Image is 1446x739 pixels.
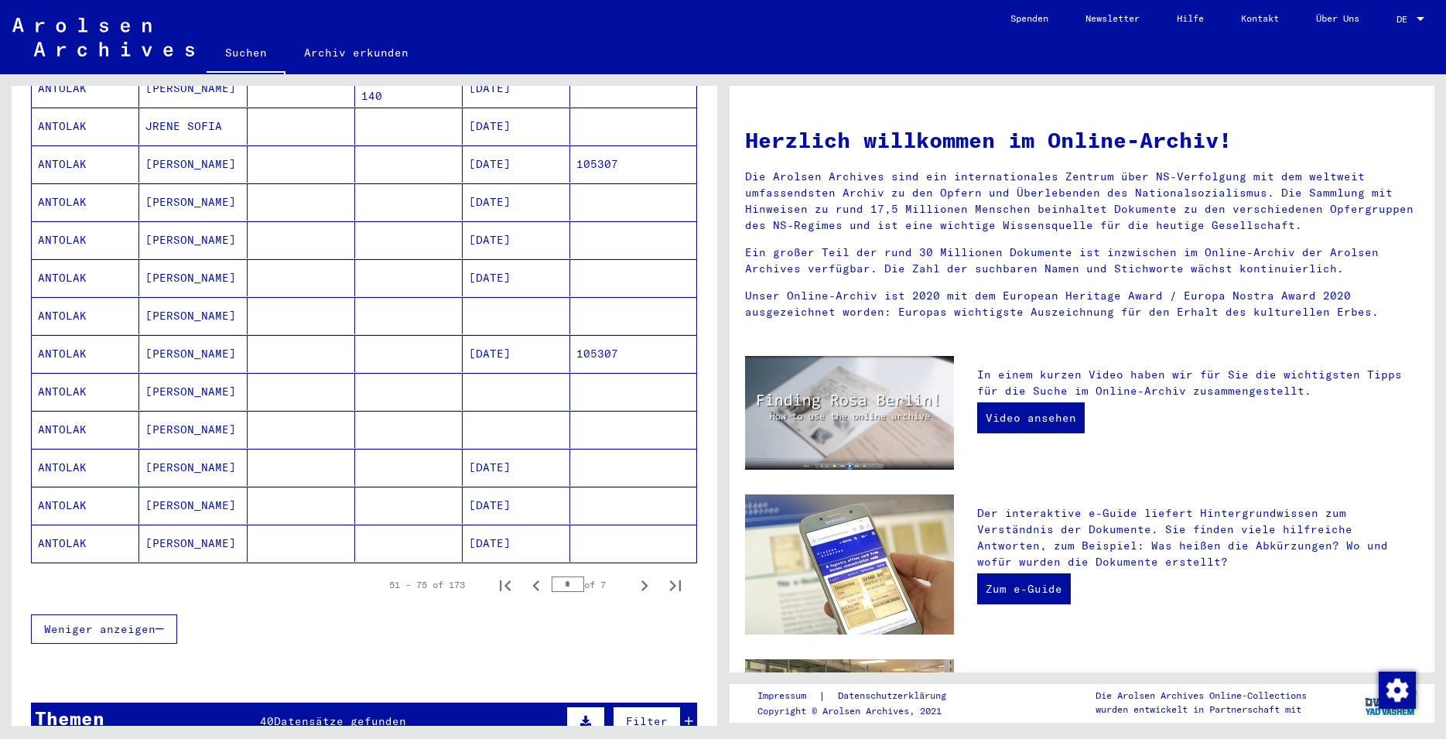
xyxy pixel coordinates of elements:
span: Datensätze gefunden [274,714,406,728]
mat-cell: [PERSON_NAME] [139,525,247,562]
p: Copyright © Arolsen Archives, 2021 [757,704,965,718]
button: Last page [660,570,691,600]
mat-cell: [PERSON_NAME] [139,373,247,410]
span: 40 [260,714,274,728]
div: | [757,688,965,704]
mat-cell: ANTOLAK [32,449,139,486]
mat-cell: ANTOLAK [32,373,139,410]
mat-cell: [PERSON_NAME] [139,297,247,334]
p: Der interaktive e-Guide liefert Hintergrundwissen zum Verständnis der Dokumente. Sie finden viele... [977,505,1419,570]
p: Unser Online-Archiv ist 2020 mit dem European Heritage Award / Europa Nostra Award 2020 ausgezeic... [745,288,1420,320]
button: First page [490,570,521,600]
mat-cell: [DATE] [463,449,570,486]
span: DE [1396,14,1414,25]
mat-cell: [PERSON_NAME] [139,411,247,448]
a: Zum e-Guide [977,573,1071,604]
button: Previous page [521,570,552,600]
mat-cell: ANTOLAK [32,487,139,524]
mat-cell: ANTOLAK [32,70,139,107]
mat-cell: [PERSON_NAME] [139,221,247,258]
img: yv_logo.png [1362,683,1420,722]
mat-cell: ANTOLAK [32,411,139,448]
mat-cell: [PERSON_NAME] [139,335,247,372]
mat-cell: 105307 [570,335,696,372]
mat-cell: ANTOLAK [32,297,139,334]
img: video.jpg [745,356,954,470]
mat-cell: [DATE] [463,183,570,221]
p: Die Arolsen Archives Online-Collections [1096,689,1307,703]
mat-cell: 105307 [570,145,696,183]
mat-cell: [PERSON_NAME] [139,259,247,296]
p: wurden entwickelt in Partnerschaft mit [1096,703,1307,717]
mat-cell: ANTOLAK [32,145,139,183]
p: Ein großer Teil der rund 30 Millionen Dokumente ist inzwischen im Online-Archiv der Arolsen Archi... [745,245,1420,277]
img: Zustimmung ändern [1379,672,1416,709]
a: Impressum [757,688,819,704]
mat-cell: [DATE] [463,335,570,372]
a: Archiv erkunden [285,34,427,71]
a: Suchen [207,34,285,74]
mat-cell: [DATE] [463,525,570,562]
span: Weniger anzeigen [44,622,156,636]
mat-cell: [DATE] [463,70,570,107]
mat-cell: [PERSON_NAME] [139,145,247,183]
span: Filter [626,714,668,728]
mat-cell: [DATE] [463,487,570,524]
button: Weniger anzeigen [31,614,177,644]
mat-cell: [PERSON_NAME] [139,70,247,107]
mat-cell: ANTOLAK [32,335,139,372]
mat-cell: [DATE] [463,259,570,296]
p: Die Arolsen Archives sind ein internationales Zentrum über NS-Verfolgung mit dem weltweit umfasse... [745,169,1420,234]
mat-cell: ANTOLAK [32,183,139,221]
button: Next page [629,570,660,600]
mat-cell: ANTOLAK [32,259,139,296]
div: 51 – 75 of 173 [389,578,465,592]
div: Themen [35,704,104,732]
mat-cell: [PERSON_NAME] [139,183,247,221]
h1: Herzlich willkommen im Online-Archiv! [745,124,1420,156]
mat-cell: [DATE] [463,145,570,183]
a: Datenschutzerklärung [826,688,965,704]
mat-cell: N. Sieniawa 140 [355,70,463,107]
mat-cell: JRENE SOFIA [139,108,247,145]
img: Arolsen_neg.svg [12,18,194,56]
p: In einem kurzen Video haben wir für Sie die wichtigsten Tipps für die Suche im Online-Archiv zusa... [977,367,1419,399]
mat-cell: [PERSON_NAME] [139,449,247,486]
mat-cell: [PERSON_NAME] [139,487,247,524]
mat-cell: ANTOLAK [32,221,139,258]
mat-cell: [DATE] [463,221,570,258]
button: Filter [613,706,681,736]
p: Zusätzlich zu Ihrer eigenen Recherche haben Sie die Möglichkeit, eine Anfrage an die Arolsen Arch... [977,670,1419,735]
mat-cell: ANTOLAK [32,525,139,562]
mat-cell: ANTOLAK [32,108,139,145]
div: of 7 [552,577,629,592]
mat-cell: [DATE] [463,108,570,145]
a: Video ansehen [977,402,1085,433]
img: eguide.jpg [745,494,954,635]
